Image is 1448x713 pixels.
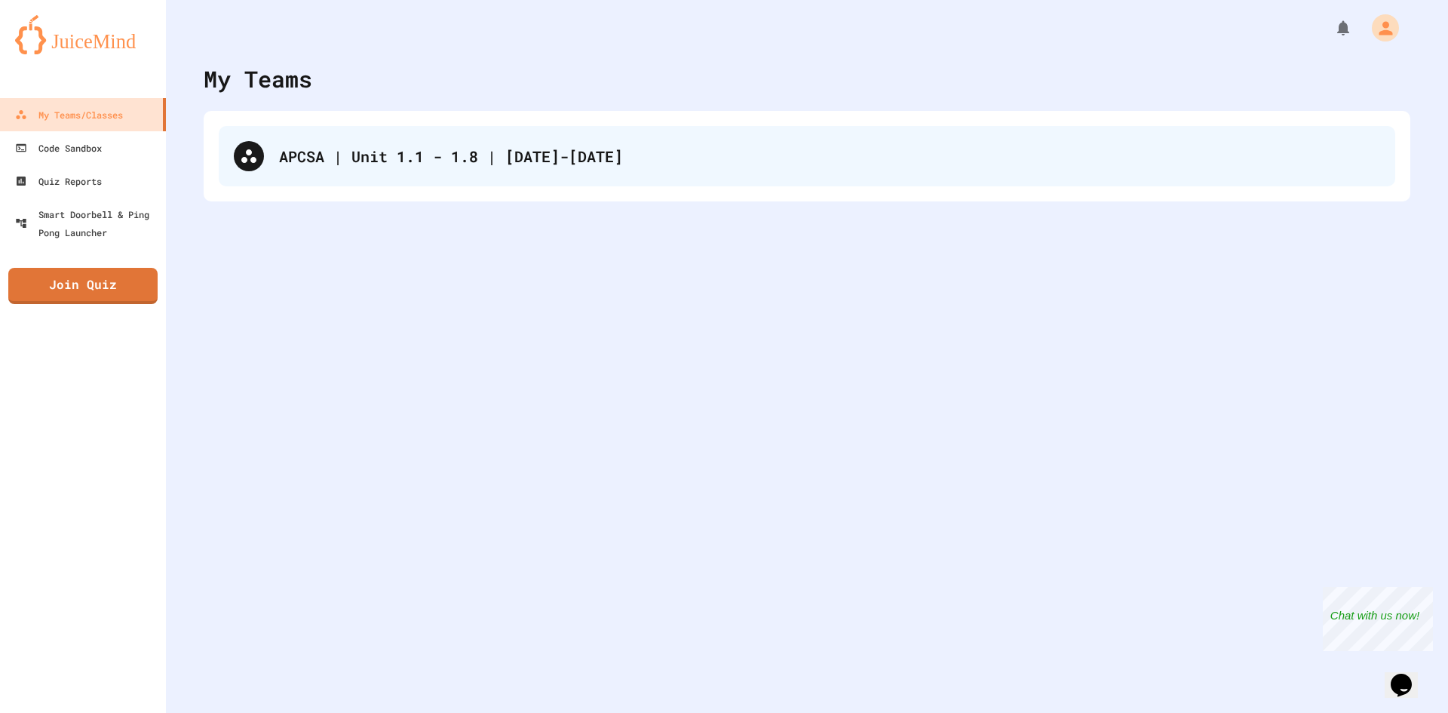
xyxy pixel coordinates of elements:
div: My Account [1356,11,1403,45]
iframe: chat widget [1385,653,1433,698]
div: Quiz Reports [15,172,102,190]
div: APCSA | Unit 1.1 - 1.8 | [DATE]-[DATE] [279,145,1380,167]
iframe: chat widget [1323,587,1433,651]
div: My Teams [204,62,312,96]
a: Join Quiz [8,268,158,304]
div: My Teams/Classes [15,106,123,124]
div: My Notifications [1306,15,1356,41]
img: logo-orange.svg [15,15,151,54]
div: Smart Doorbell & Ping Pong Launcher [15,205,160,241]
div: Code Sandbox [15,139,102,157]
div: APCSA | Unit 1.1 - 1.8 | [DATE]-[DATE] [219,126,1395,186]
